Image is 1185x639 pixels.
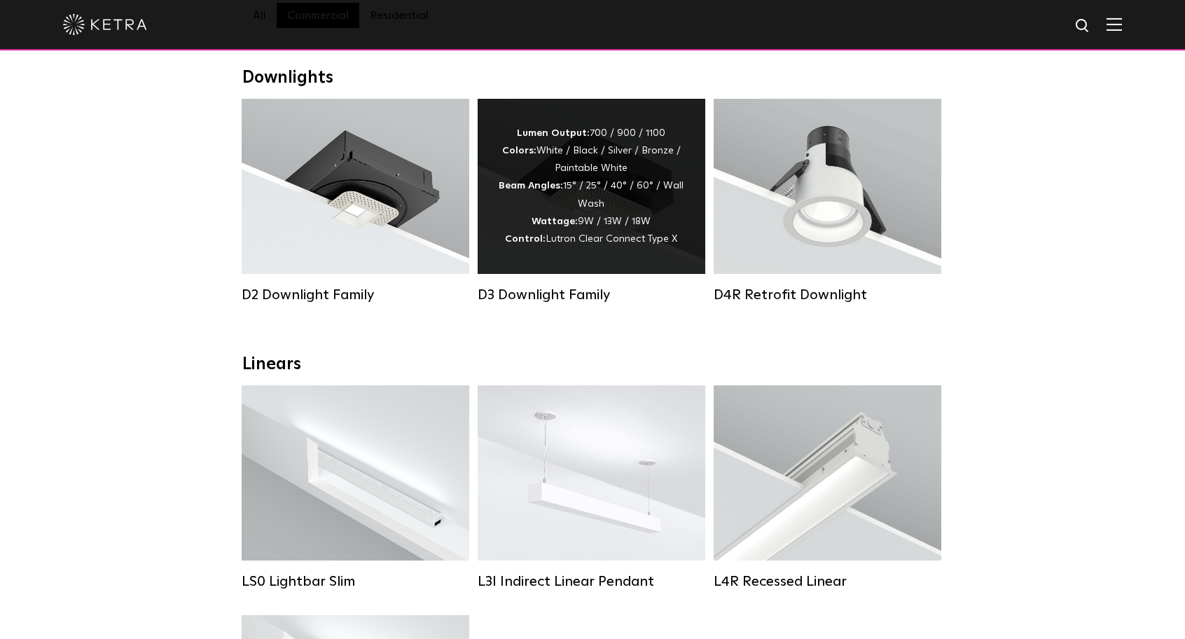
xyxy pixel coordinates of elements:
img: search icon [1074,18,1092,35]
a: D4R Retrofit Downlight Lumen Output:800Colors:White / BlackBeam Angles:15° / 25° / 40° / 60°Watta... [714,99,941,308]
strong: Control: [505,234,546,244]
strong: Lumen Output: [517,128,590,138]
strong: Beam Angles: [499,181,563,191]
div: Linears [242,355,943,375]
div: Downlights [242,68,943,88]
div: LS0 Lightbar Slim [242,573,469,590]
div: 700 / 900 / 1100 White / Black / Silver / Bronze / Paintable White 15° / 25° / 40° / 60° / Wall W... [499,125,684,248]
a: L4R Recessed Linear Lumen Output:400 / 600 / 800 / 1000Colors:White / BlackControl:Lutron Clear C... [714,385,941,594]
span: Lutron Clear Connect Type X [546,234,677,244]
a: L3I Indirect Linear Pendant Lumen Output:400 / 600 / 800 / 1000Housing Colors:White / BlackContro... [478,385,705,594]
div: D4R Retrofit Downlight [714,287,941,303]
a: D3 Downlight Family Lumen Output:700 / 900 / 1100Colors:White / Black / Silver / Bronze / Paintab... [478,99,705,308]
div: D3 Downlight Family [478,287,705,303]
strong: Colors: [502,146,536,156]
a: LS0 Lightbar Slim Lumen Output:200 / 350Colors:White / BlackControl:X96 Controller [242,385,469,594]
div: L4R Recessed Linear [714,573,941,590]
a: D2 Downlight Family Lumen Output:1200Colors:White / Black / Gloss Black / Silver / Bronze / Silve... [242,99,469,308]
strong: Wattage: [532,217,578,226]
img: ketra-logo-2019-white [63,14,147,35]
div: D2 Downlight Family [242,287,469,303]
div: L3I Indirect Linear Pendant [478,573,705,590]
img: Hamburger%20Nav.svg [1107,18,1122,31]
